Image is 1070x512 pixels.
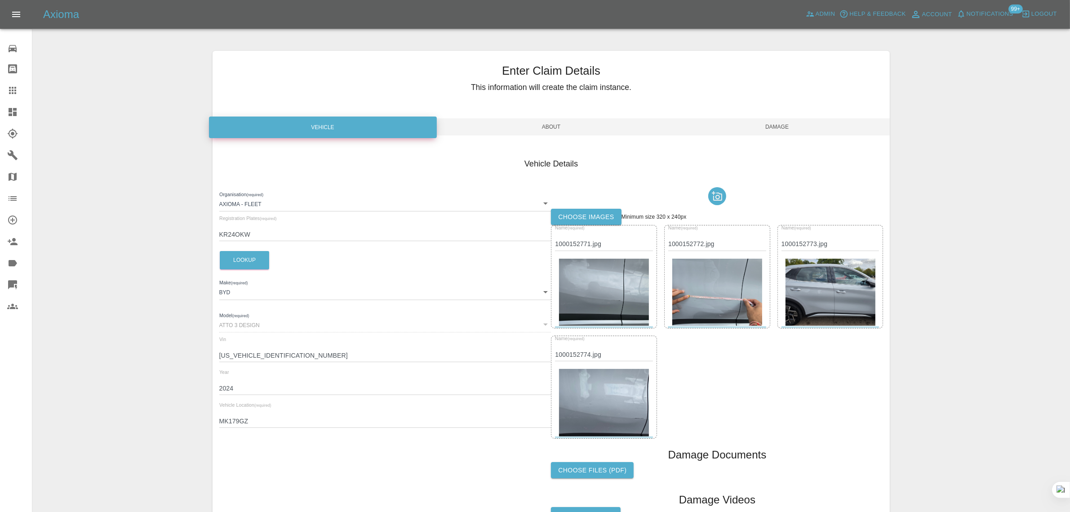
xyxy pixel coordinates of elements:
span: Logout [1031,9,1057,19]
span: Notifications [967,9,1013,19]
span: Vehicle Location [219,402,271,408]
span: About [438,118,664,135]
h5: Axioma [43,7,79,22]
span: Name [781,225,811,231]
span: Name [555,225,585,231]
span: Damage [664,118,890,135]
h3: Enter Claim Details [213,62,890,79]
h5: This information will create the claim instance. [213,81,890,93]
span: Name [668,225,698,231]
span: Name [555,336,585,341]
small: (required) [568,337,585,341]
button: Logout [1019,7,1059,21]
label: Choose files (pdf) [551,462,634,479]
h1: Damage Videos [679,493,755,507]
small: (required) [254,404,271,408]
small: (required) [260,217,276,221]
label: Model [219,312,249,319]
small: (required) [232,314,249,318]
span: Minimum size 320 x 240px [622,214,687,220]
h4: Vehicle Details [219,158,884,170]
button: Open drawer [5,4,27,25]
span: Help & Feedback [849,9,906,19]
span: 99+ [1008,4,1023,13]
button: Help & Feedback [837,7,908,21]
label: Organisation [219,191,263,198]
small: (required) [568,226,585,230]
div: Axioma - Fleet [219,195,551,211]
label: Make [219,279,248,287]
span: Registration Plates [219,216,276,221]
small: (required) [794,226,811,230]
div: BYD [219,283,551,300]
small: (required) [681,226,698,230]
button: Notifications [955,7,1016,21]
a: Account [908,7,955,22]
span: Account [922,9,952,20]
button: Lookup [220,251,269,269]
h1: Damage Documents [668,448,767,462]
a: Admin [804,7,838,21]
span: Year [219,369,229,375]
div: Vehicle [209,117,437,138]
small: (required) [246,193,263,197]
span: Admin [816,9,835,19]
div: ATTO 3 DESIGN [219,316,551,332]
small: (required) [231,281,248,285]
label: Choose images [551,209,621,225]
span: Vin [219,337,226,342]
